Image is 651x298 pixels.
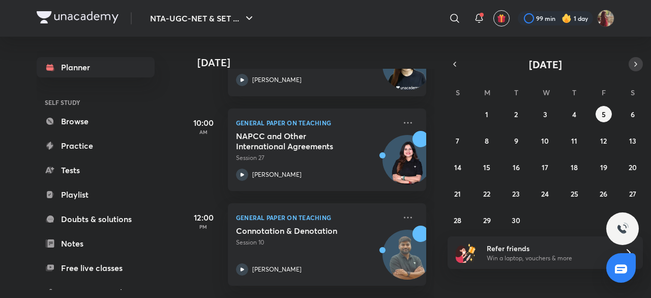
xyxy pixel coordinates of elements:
button: September 16, 2025 [508,159,524,175]
a: Playlist [37,184,155,205]
p: General Paper on Teaching [236,211,396,224]
abbr: Saturday [631,88,635,97]
abbr: September 4, 2025 [572,110,576,119]
h4: [DATE] [197,57,436,69]
abbr: Thursday [572,88,576,97]
abbr: September 8, 2025 [485,136,489,146]
img: streak [561,13,572,23]
a: Company Logo [37,11,119,26]
button: September 7, 2025 [450,132,466,149]
abbr: Monday [484,88,490,97]
button: September 17, 2025 [537,159,553,175]
button: September 1, 2025 [479,106,495,122]
abbr: Tuesday [514,88,518,97]
abbr: September 14, 2025 [454,162,461,172]
button: September 30, 2025 [508,212,524,228]
abbr: September 1, 2025 [485,110,488,119]
p: AM [183,129,224,135]
abbr: Wednesday [543,88,550,97]
a: Doubts & solutions [37,209,155,229]
abbr: September 7, 2025 [456,136,459,146]
abbr: September 25, 2025 [571,189,578,199]
button: September 21, 2025 [450,185,466,202]
img: Company Logo [37,11,119,23]
abbr: September 17, 2025 [542,162,548,172]
button: September 14, 2025 [450,159,466,175]
h5: 12:00 [183,211,224,224]
button: September 5, 2025 [596,106,612,122]
a: Browse [37,111,155,131]
button: September 8, 2025 [479,132,495,149]
abbr: September 19, 2025 [600,162,607,172]
abbr: September 21, 2025 [454,189,461,199]
abbr: September 10, 2025 [541,136,549,146]
a: Practice [37,136,155,156]
abbr: Sunday [456,88,460,97]
abbr: September 9, 2025 [514,136,518,146]
h5: 10:00 [183,117,224,129]
img: ttu [616,223,629,235]
button: September 26, 2025 [596,185,612,202]
abbr: September 30, 2025 [512,215,520,225]
abbr: September 12, 2025 [600,136,607,146]
abbr: September 18, 2025 [571,162,578,172]
button: NTA-UGC-NET & SET ... [144,8,261,29]
button: September 22, 2025 [479,185,495,202]
img: referral [456,242,476,263]
p: Session 10 [236,238,396,247]
abbr: September 13, 2025 [629,136,636,146]
p: [PERSON_NAME] [252,170,302,179]
button: September 2, 2025 [508,106,524,122]
button: September 27, 2025 [625,185,641,202]
button: September 12, 2025 [596,132,612,149]
abbr: September 27, 2025 [629,189,636,199]
button: September 20, 2025 [625,159,641,175]
button: September 3, 2025 [537,106,553,122]
abbr: September 24, 2025 [541,189,549,199]
abbr: Friday [602,88,606,97]
a: Planner [37,57,155,77]
abbr: September 5, 2025 [602,110,606,119]
button: September 23, 2025 [508,185,524,202]
abbr: September 26, 2025 [600,189,607,199]
abbr: September 23, 2025 [512,189,520,199]
img: Avatar [383,46,432,95]
p: Session 27 [236,153,396,162]
button: September 11, 2025 [566,132,582,149]
button: avatar [493,10,510,26]
h6: SELF STUDY [37,94,155,111]
img: avatar [497,14,506,23]
img: Avatar [383,141,432,189]
abbr: September 3, 2025 [543,110,547,119]
button: September 29, 2025 [479,212,495,228]
button: September 15, 2025 [479,159,495,175]
abbr: September 16, 2025 [513,162,520,172]
abbr: September 28, 2025 [454,215,461,225]
abbr: September 6, 2025 [631,110,635,119]
abbr: September 29, 2025 [483,215,491,225]
a: Free live classes [37,258,155,278]
abbr: September 20, 2025 [629,162,637,172]
p: [PERSON_NAME] [252,75,302,85]
button: September 9, 2025 [508,132,524,149]
button: September 13, 2025 [625,132,641,149]
h5: NAPCC and Other International Agreements [236,131,363,151]
abbr: September 11, 2025 [571,136,577,146]
button: September 18, 2025 [566,159,582,175]
button: September 4, 2025 [566,106,582,122]
a: Tests [37,160,155,180]
p: Win a laptop, vouchers & more [487,254,612,263]
button: September 19, 2025 [596,159,612,175]
span: [DATE] [529,58,562,71]
img: Srishti Sharma [597,10,614,27]
button: September 24, 2025 [537,185,553,202]
a: Notes [37,233,155,254]
abbr: September 22, 2025 [483,189,490,199]
button: [DATE] [462,57,629,71]
button: September 6, 2025 [625,106,641,122]
p: PM [183,224,224,230]
button: September 25, 2025 [566,185,582,202]
img: Avatar [383,235,432,284]
abbr: September 2, 2025 [514,110,518,119]
button: September 28, 2025 [450,212,466,228]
